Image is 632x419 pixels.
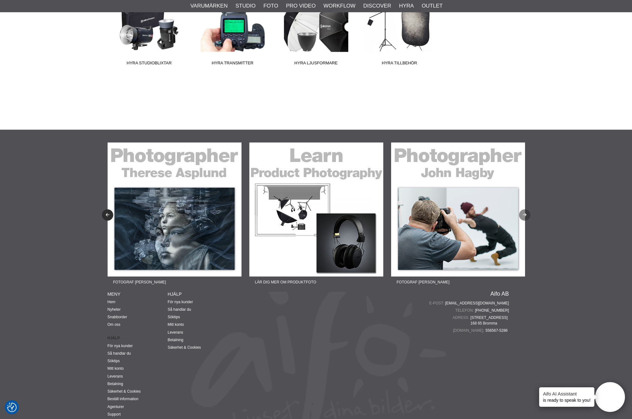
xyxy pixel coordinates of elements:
a: Söktips [168,315,180,319]
a: För nya kunder [108,344,133,348]
a: Mitt konto [168,322,184,327]
span: Adress: [453,315,470,320]
a: Så handlar du [108,351,131,356]
a: Så handlar du [168,307,191,312]
img: Annons:22-08F banner-sidfot-john.jpg [391,142,525,277]
div: is ready to speak to you! [539,387,594,407]
a: Nyheter [108,307,121,312]
span: E-post: [429,300,445,306]
button: Previous [102,209,113,221]
a: Säkerhet & Cookies [168,345,201,350]
span: [DOMAIN_NAME]: [453,328,485,333]
a: Annons:22-06F banner-sidfot-therese.jpgFotograf [PERSON_NAME] [108,142,242,288]
strong: Hjälp [108,335,168,341]
a: Annons:22-07F banner-sidfot-learn-product.jpgLär dig mer om produktfoto [249,142,383,288]
button: Samtyckesinställningar [7,402,17,413]
span: Hyra Transmitter [191,60,274,68]
a: Studio [236,2,256,10]
a: [EMAIL_ADDRESS][DOMAIN_NAME] [445,300,509,306]
a: Annons:22-08F banner-sidfot-john.jpgFotograf [PERSON_NAME] [391,142,525,288]
h4: Aifo AI Assistant [543,390,591,397]
a: Säkerhet & Cookies [108,389,141,394]
a: [PHONE_NUMBER] [475,308,509,313]
span: Fotograf [PERSON_NAME] [108,277,172,288]
a: Leverans [108,374,123,379]
span: 556567-5286 [486,328,509,333]
a: Betalning [108,382,123,386]
a: Discover [363,2,391,10]
img: Annons:22-06F banner-sidfot-therese.jpg [108,142,242,277]
a: För nya kunder [168,300,193,304]
a: Aifo AB [490,291,509,297]
a: Beställ information [108,397,139,401]
a: Söktips [108,359,120,363]
a: Varumärken [190,2,228,10]
span: Telefon: [455,308,475,313]
a: Hem [108,300,115,304]
a: Betalning [168,338,183,342]
span: Hyra Tillbehör [358,60,441,68]
button: Next [519,209,530,221]
a: Workflow [323,2,355,10]
a: Agenturer [108,405,124,409]
a: Support [108,412,121,416]
span: Hyra Studioblixtar [108,60,191,68]
span: Hyra Ljusformare [274,60,358,68]
a: Foto [263,2,278,10]
a: Om oss [108,322,120,327]
h4: Hjälp [168,291,228,297]
span: Fotograf [PERSON_NAME] [391,277,455,288]
span: [STREET_ADDRESS] 168 65 Bromma [470,315,509,326]
a: Pro Video [286,2,316,10]
a: Leverans [168,330,183,335]
h4: Meny [108,291,168,297]
a: Snabborder [108,315,127,319]
a: Hyra [399,2,414,10]
img: Annons:22-07F banner-sidfot-learn-product.jpg [249,142,383,277]
span: Lär dig mer om produktfoto [249,277,322,288]
a: Outlet [422,2,443,10]
a: Mitt konto [108,366,124,371]
img: Revisit consent button [7,403,17,412]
